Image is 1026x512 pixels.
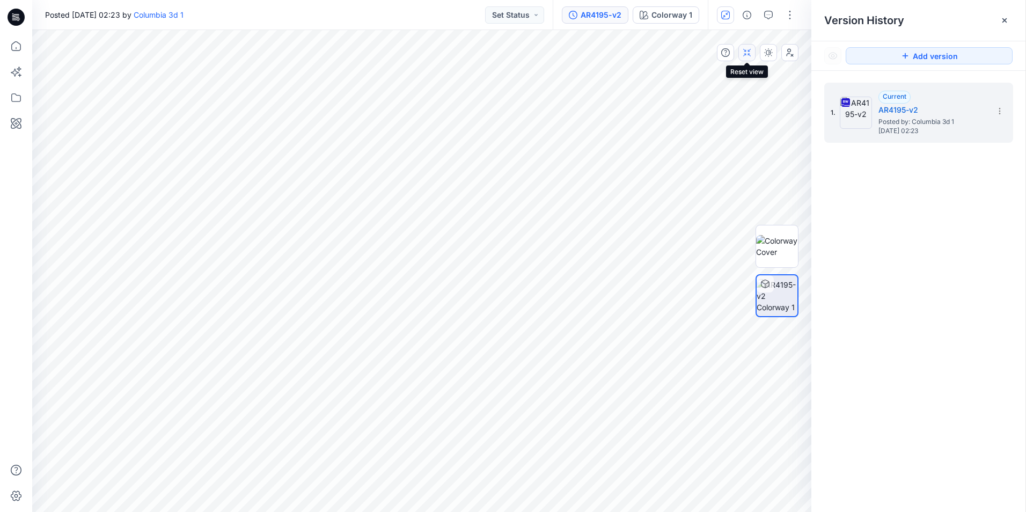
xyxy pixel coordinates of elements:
img: AR4195-v2 [840,97,872,129]
div: AR4195-v2 [581,9,621,21]
span: 1. [831,108,836,118]
span: Posted [DATE] 02:23 by [45,9,184,20]
button: Details [738,6,756,24]
button: Colorway 1 [633,6,699,24]
div: Colorway 1 [651,9,692,21]
button: Close [1000,16,1009,25]
img: Colorway Cover [756,235,798,258]
img: AR4195-v2 Colorway 1 [757,279,797,313]
button: AR4195-v2 [562,6,628,24]
button: Show Hidden Versions [824,47,841,64]
button: Add version [846,47,1013,64]
span: Current [883,92,906,100]
h5: AR4195-v2 [878,104,986,116]
span: [DATE] 02:23 [878,127,986,135]
span: Version History [824,14,904,27]
span: Posted by: Columbia 3d 1 [878,116,986,127]
a: Columbia 3d 1 [134,10,184,19]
